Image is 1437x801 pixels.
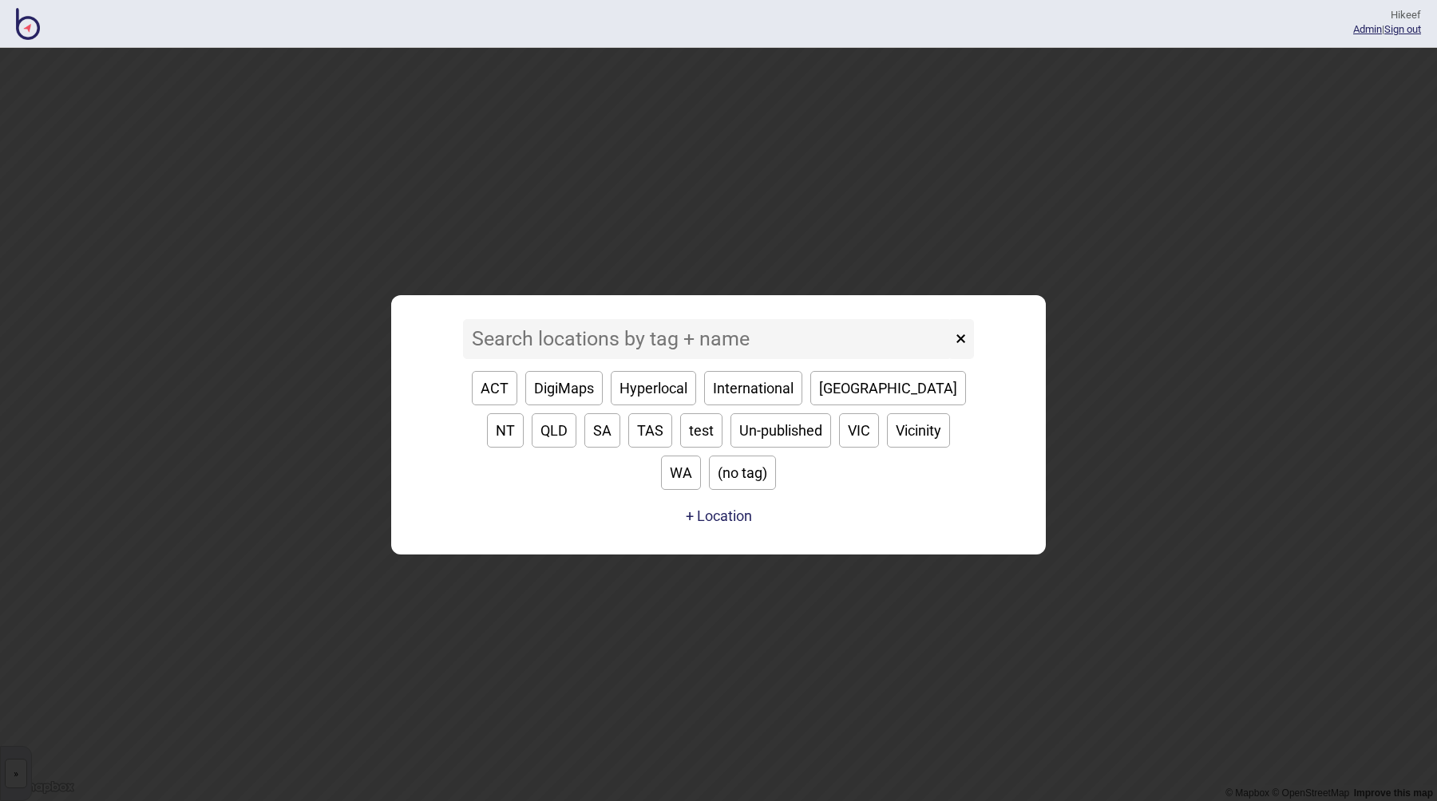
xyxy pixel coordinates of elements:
[1353,23,1384,35] span: |
[1353,23,1382,35] a: Admin
[1353,8,1421,22] div: Hi keef
[810,371,966,405] button: [GEOGRAPHIC_DATA]
[1384,23,1421,35] button: Sign out
[730,413,831,448] button: Un-published
[584,413,620,448] button: SA
[887,413,950,448] button: Vicinity
[686,507,752,524] button: + Location
[839,413,879,448] button: VIC
[472,371,517,405] button: ACT
[948,319,974,359] button: ×
[709,456,776,490] button: (no tag)
[680,413,722,448] button: test
[704,371,802,405] button: International
[16,8,40,40] img: BindiMaps CMS
[682,502,756,531] a: + Location
[463,319,952,359] input: Search locations by tag + name
[661,456,701,490] button: WA
[532,413,576,448] button: QLD
[628,413,672,448] button: TAS
[611,371,696,405] button: Hyperlocal
[487,413,524,448] button: NT
[525,371,603,405] button: DigiMaps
